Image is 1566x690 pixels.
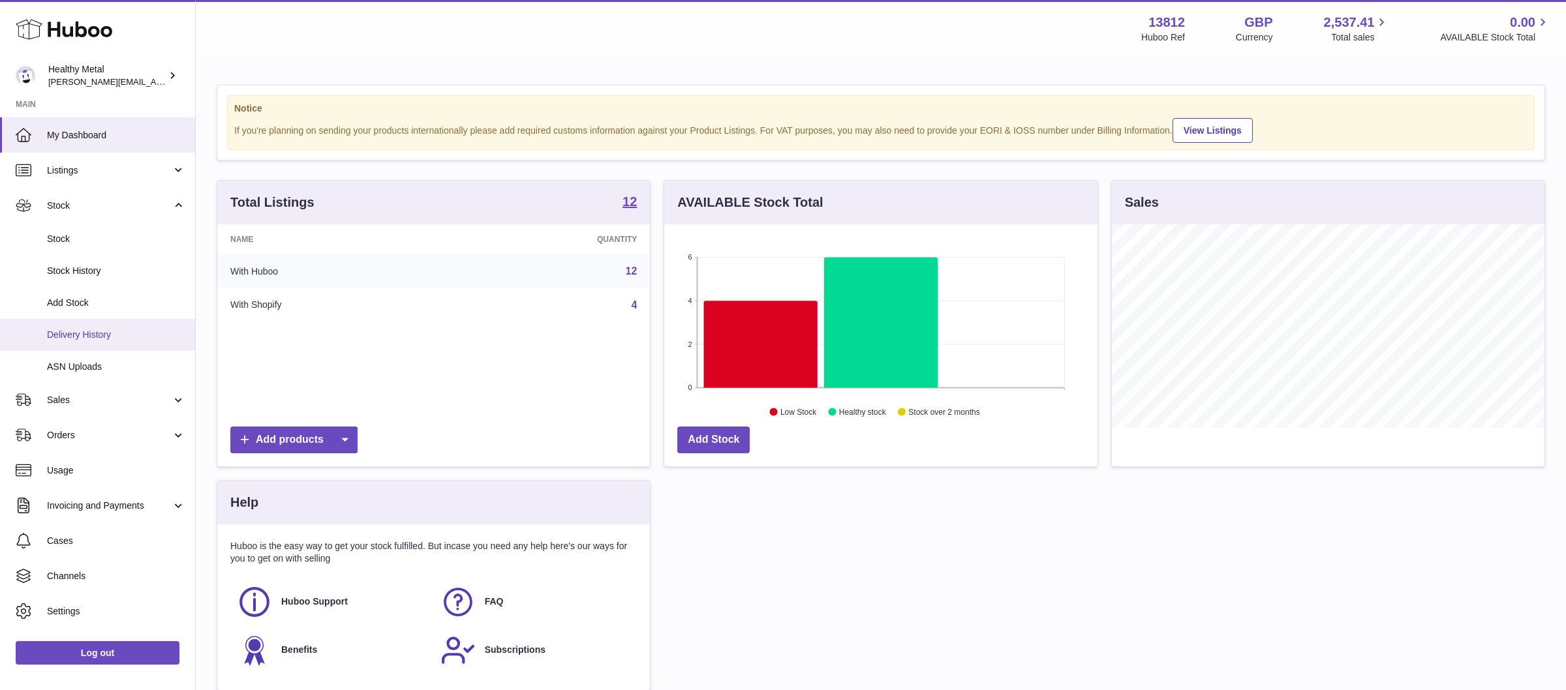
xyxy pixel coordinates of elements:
[622,195,637,211] a: 12
[1173,118,1253,143] a: View Listings
[47,129,185,142] span: My Dashboard
[677,427,750,453] a: Add Stock
[48,63,166,88] div: Healthy Metal
[47,164,172,177] span: Listings
[234,116,1528,143] div: If you're planning on sending your products internationally please add required customs informati...
[626,265,637,277] a: 12
[485,644,545,656] span: Subscriptions
[47,297,185,309] span: Add Stock
[281,595,348,608] span: Huboo Support
[234,102,1528,115] strong: Notice
[677,194,823,211] h3: AVAILABLE Stock Total
[47,361,185,373] span: ASN Uploads
[1324,14,1375,31] span: 2,537.41
[47,233,185,245] span: Stock
[780,408,817,417] text: Low Stock
[1440,31,1550,44] span: AVAILABLE Stock Total
[839,408,887,417] text: Healthy stock
[47,200,172,212] span: Stock
[47,605,185,618] span: Settings
[237,633,427,668] a: Benefits
[1331,31,1389,44] span: Total sales
[230,194,315,211] h3: Total Listings
[217,224,451,254] th: Name
[1440,14,1550,44] a: 0.00 AVAILABLE Stock Total
[688,297,692,305] text: 4
[47,570,185,582] span: Channels
[16,66,35,85] img: jose@healthy-metal.com
[1324,14,1390,44] a: 2,537.41 Total sales
[47,394,172,406] span: Sales
[1510,14,1535,31] span: 0.00
[1125,194,1159,211] h3: Sales
[688,253,692,261] text: 6
[47,535,185,547] span: Cases
[1141,31,1185,44] div: Huboo Ref
[909,408,980,417] text: Stock over 2 months
[47,329,185,341] span: Delivery History
[47,500,172,512] span: Invoicing and Payments
[1244,14,1272,31] strong: GBP
[688,383,692,391] text: 0
[688,340,692,348] text: 2
[237,584,427,620] a: Huboo Support
[230,427,358,453] a: Add products
[47,265,185,277] span: Stock History
[281,644,317,656] span: Benefits
[47,464,185,477] span: Usage
[48,76,262,87] span: [PERSON_NAME][EMAIL_ADDRESS][DOMAIN_NAME]
[622,195,637,208] strong: 12
[440,633,631,668] a: Subscriptions
[217,254,451,288] td: With Huboo
[1236,31,1273,44] div: Currency
[217,288,451,322] td: With Shopify
[230,540,637,565] p: Huboo is the easy way to get your stock fulfilled. But incase you need any help here's our ways f...
[631,299,637,310] a: 4
[1148,14,1185,31] strong: 13812
[230,494,258,511] h3: Help
[440,584,631,620] a: FAQ
[47,429,172,442] span: Orders
[451,224,651,254] th: Quantity
[16,641,179,665] a: Log out
[485,595,504,608] span: FAQ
